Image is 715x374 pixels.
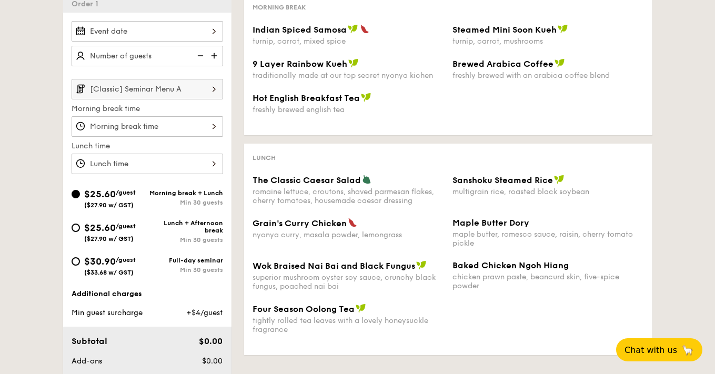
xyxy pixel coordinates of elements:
input: Number of guests [72,46,223,66]
img: icon-vegan.f8ff3823.svg [554,175,565,184]
img: icon-vegan.f8ff3823.svg [416,260,427,270]
span: Add-ons [72,357,102,366]
span: $0.00 [202,357,223,366]
span: /guest [116,223,136,230]
div: romaine lettuce, croutons, shaved parmesan flakes, cherry tomatoes, housemade caesar dressing [253,187,444,205]
div: Min 30 guests [147,236,223,244]
span: Min guest surcharge [72,308,143,317]
div: Lunch + Afternoon break [147,219,223,234]
label: Lunch time [72,141,223,151]
div: Min 30 guests [147,199,223,206]
img: icon-vegetarian.fe4039eb.svg [362,175,371,184]
span: Steamed Mini Soon Kueh [452,25,557,35]
img: icon-vegan.f8ff3823.svg [356,304,366,313]
span: Lunch [253,154,276,161]
input: Morning break time [72,116,223,137]
img: icon-spicy.37a8142b.svg [348,218,357,227]
span: Wok Braised Nai Bai and Black Fungus [253,261,415,271]
span: Grain's Curry Chicken [253,218,347,228]
img: icon-chevron-right.3c0dfbd6.svg [205,79,223,99]
button: Chat with us🦙 [616,338,702,361]
input: Event date [72,21,223,42]
span: +$4/guest [186,308,223,317]
div: turnip, carrot, mushrooms [452,37,644,46]
img: icon-vegan.f8ff3823.svg [555,58,565,68]
div: Full-day seminar [147,257,223,264]
img: icon-add.58712e84.svg [207,46,223,66]
span: /guest [116,189,136,196]
span: $30.90 [84,256,116,267]
span: The Classic Caesar Salad [253,175,361,185]
span: Brewed Arabica Coffee [452,59,553,69]
span: $25.60 [84,188,116,200]
span: ($27.90 w/ GST) [84,235,134,242]
input: $25.60/guest($27.90 w/ GST)Lunch + Afternoon breakMin 30 guests [72,224,80,232]
input: Lunch time [72,154,223,174]
div: chicken prawn paste, beancurd skin, five-spice powder [452,272,644,290]
div: nyonya curry, masala powder, lemongrass [253,230,444,239]
span: $25.60 [84,222,116,234]
span: /guest [116,256,136,264]
div: traditionally made at our top secret nyonya kichen [253,71,444,80]
img: icon-vegan.f8ff3823.svg [348,58,359,68]
div: multigrain rice, roasted black soybean [452,187,644,196]
div: superior mushroom oyster soy sauce, crunchy black fungus, poached nai bai [253,273,444,291]
span: 9 Layer Rainbow Kueh [253,59,347,69]
div: Additional charges [72,289,223,299]
span: Subtotal [72,336,107,346]
span: Indian Spiced Samosa [253,25,347,35]
span: Four Season Oolong Tea [253,304,355,314]
span: Sanshoku Steamed Rice [452,175,553,185]
span: $0.00 [199,336,223,346]
span: 🦙 [681,344,694,356]
label: Morning break time [72,104,223,114]
div: Morning break + Lunch [147,189,223,197]
img: icon-spicy.37a8142b.svg [360,24,369,34]
span: Hot English Breakfast Tea [253,93,360,103]
input: $30.90/guest($33.68 w/ GST)Full-day seminarMin 30 guests [72,257,80,266]
span: ($27.90 w/ GST) [84,201,134,209]
img: icon-vegan.f8ff3823.svg [348,24,358,34]
img: icon-vegan.f8ff3823.svg [361,93,371,102]
div: maple butter, romesco sauce, raisin, cherry tomato pickle [452,230,644,248]
span: ($33.68 w/ GST) [84,269,134,276]
img: icon-reduce.1d2dbef1.svg [192,46,207,66]
span: Maple Butter Dory [452,218,529,228]
span: Baked Chicken Ngoh Hiang [452,260,569,270]
div: turnip, carrot, mixed spice [253,37,444,46]
div: freshly brewed english tea [253,105,444,114]
img: icon-vegan.f8ff3823.svg [558,24,568,34]
div: Min 30 guests [147,266,223,274]
div: freshly brewed with an arabica coffee blend [452,71,644,80]
div: tightly rolled tea leaves with a lovely honeysuckle fragrance [253,316,444,334]
input: $25.60/guest($27.90 w/ GST)Morning break + LunchMin 30 guests [72,190,80,198]
span: Morning break [253,4,306,11]
span: Chat with us [625,345,677,355]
